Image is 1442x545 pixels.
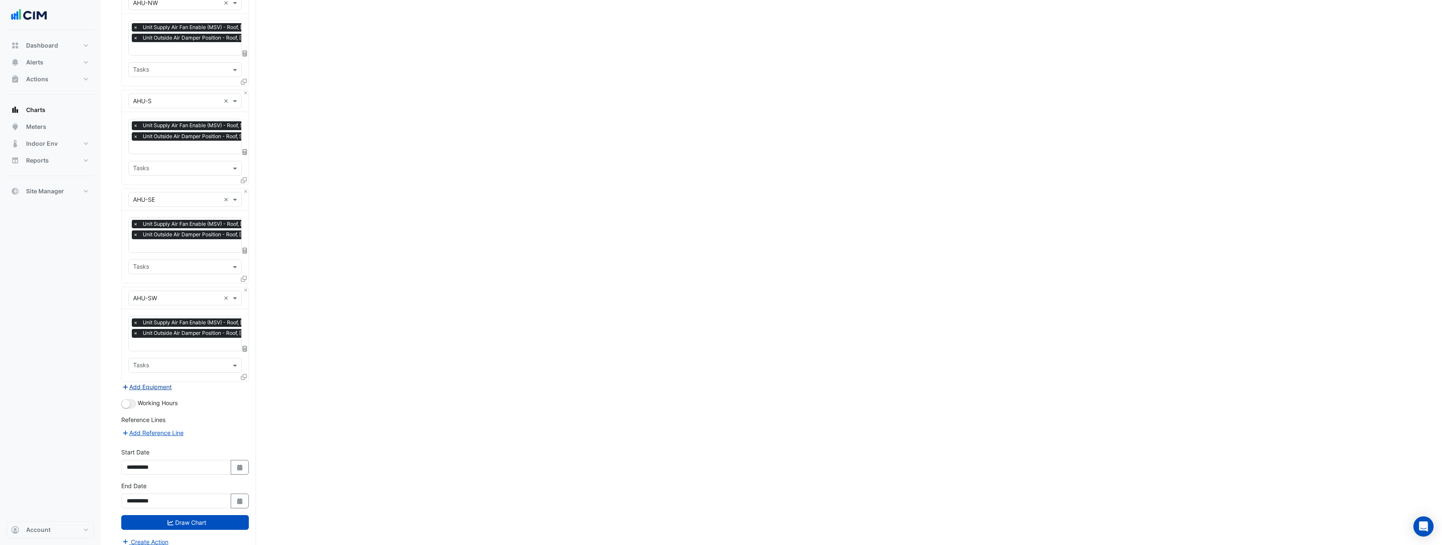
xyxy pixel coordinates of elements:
[141,230,293,239] span: Unit Outside Air Damper Position - Roof, South East
[241,247,249,254] span: Choose Function
[26,58,43,67] span: Alerts
[1413,516,1434,537] div: Open Intercom Messenger
[121,415,165,424] label: Reference Lines
[132,262,149,273] div: Tasks
[7,54,94,71] button: Alerts
[224,96,231,105] span: Clear
[241,148,249,155] span: Choose Function
[26,75,48,83] span: Actions
[7,135,94,152] button: Indoor Env
[132,230,139,239] span: ×
[236,464,244,471] fa-icon: Select Date
[132,163,149,174] div: Tasks
[132,220,139,228] span: ×
[132,361,149,371] div: Tasks
[121,428,184,438] button: Add Reference Line
[11,106,19,114] app-icon: Charts
[26,526,51,534] span: Account
[141,132,255,141] span: Unit Outside Air Damper Position - Roof, South
[141,23,294,32] span: Unit Supply Air Fan Enable (MSV) - Roof, North West
[141,220,294,228] span: Unit Supply Air Fan Enable (MSV) - Roof, South East
[241,275,247,282] span: Clone Favourites and Tasks from this Equipment to other Equipment
[11,187,19,195] app-icon: Site Manager
[241,176,247,184] span: Clone Favourites and Tasks from this Equipment to other Equipment
[241,374,247,381] span: Clone Favourites and Tasks from this Equipment to other Equipment
[7,37,94,54] button: Dashboard
[236,497,244,505] fa-icon: Select Date
[132,34,139,42] span: ×
[132,65,149,76] div: Tasks
[141,34,293,42] span: Unit Outside Air Damper Position - Roof, North West
[7,71,94,88] button: Actions
[132,23,139,32] span: ×
[121,481,147,490] label: End Date
[7,102,94,118] button: Charts
[121,382,172,392] button: Add Equipment
[26,106,45,114] span: Charts
[26,41,58,50] span: Dashboard
[7,521,94,538] button: Account
[26,156,49,165] span: Reports
[10,7,48,24] img: Company Logo
[26,187,64,195] span: Site Manager
[243,189,248,194] button: Close
[141,121,256,130] span: Unit Supply Air Fan Enable (MSV) - Roof, South
[7,183,94,200] button: Site Manager
[141,329,293,337] span: Unit Outside Air Damper Position - Roof, South West
[121,515,249,530] button: Draw Chart
[11,75,19,83] app-icon: Actions
[11,41,19,50] app-icon: Dashboard
[132,329,139,337] span: ×
[11,139,19,148] app-icon: Indoor Env
[132,132,139,141] span: ×
[11,123,19,131] app-icon: Meters
[224,294,231,302] span: Clear
[7,152,94,169] button: Reports
[132,121,139,130] span: ×
[121,448,149,457] label: Start Date
[138,399,178,406] span: Working Hours
[224,195,231,204] span: Clear
[241,50,249,57] span: Choose Function
[26,123,46,131] span: Meters
[243,90,248,96] button: Close
[26,139,58,148] span: Indoor Env
[241,345,249,353] span: Choose Function
[11,58,19,67] app-icon: Alerts
[132,318,139,327] span: ×
[7,118,94,135] button: Meters
[141,318,294,327] span: Unit Supply Air Fan Enable (MSV) - Roof, South West
[243,287,248,293] button: Close
[241,78,247,85] span: Clone Favourites and Tasks from this Equipment to other Equipment
[11,156,19,165] app-icon: Reports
